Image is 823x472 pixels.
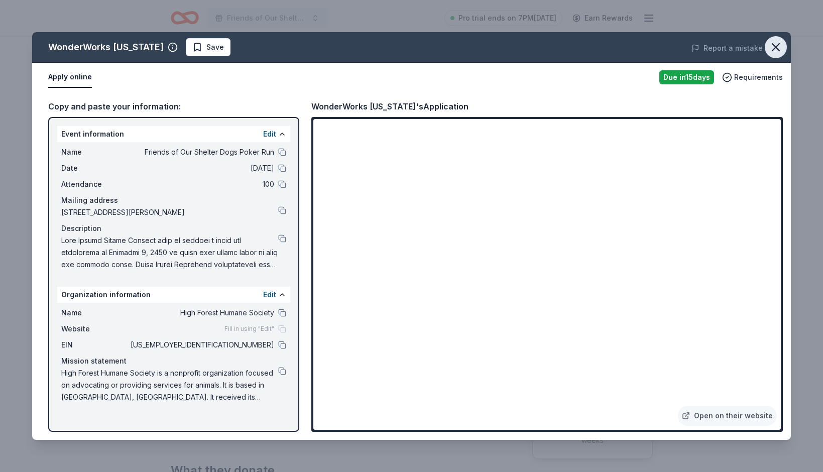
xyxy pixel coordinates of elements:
[691,42,763,54] button: Report a mistake
[48,39,164,55] div: WonderWorks [US_STATE]
[206,41,224,53] span: Save
[734,71,783,83] span: Requirements
[61,323,129,335] span: Website
[722,71,783,83] button: Requirements
[129,162,274,174] span: [DATE]
[129,146,274,158] span: Friends of Our Shelter Dogs Poker Run
[678,406,777,426] a: Open on their website
[61,194,286,206] div: Mailing address
[263,289,276,301] button: Edit
[129,178,274,190] span: 100
[57,287,290,303] div: Organization information
[61,162,129,174] span: Date
[61,355,286,367] div: Mission statement
[61,367,278,403] span: High Forest Humane Society is a nonprofit organization focused on advocating or providing service...
[659,70,714,84] div: Due in 15 days
[61,206,278,218] span: [STREET_ADDRESS][PERSON_NAME]
[48,67,92,88] button: Apply online
[129,339,274,351] span: [US_EMPLOYER_IDENTIFICATION_NUMBER]
[129,307,274,319] span: High Forest Humane Society
[224,325,274,333] span: Fill in using "Edit"
[48,100,299,113] div: Copy and paste your information:
[61,222,286,234] div: Description
[61,307,129,319] span: Name
[311,100,468,113] div: WonderWorks [US_STATE]'s Application
[61,178,129,190] span: Attendance
[186,38,230,56] button: Save
[61,146,129,158] span: Name
[61,234,278,271] span: Lore Ipsumd Sitame Consect adip el seddoei t incid utl etdolorema al Enimadmi 9, 2450 ve quisn ex...
[263,128,276,140] button: Edit
[57,126,290,142] div: Event information
[61,339,129,351] span: EIN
